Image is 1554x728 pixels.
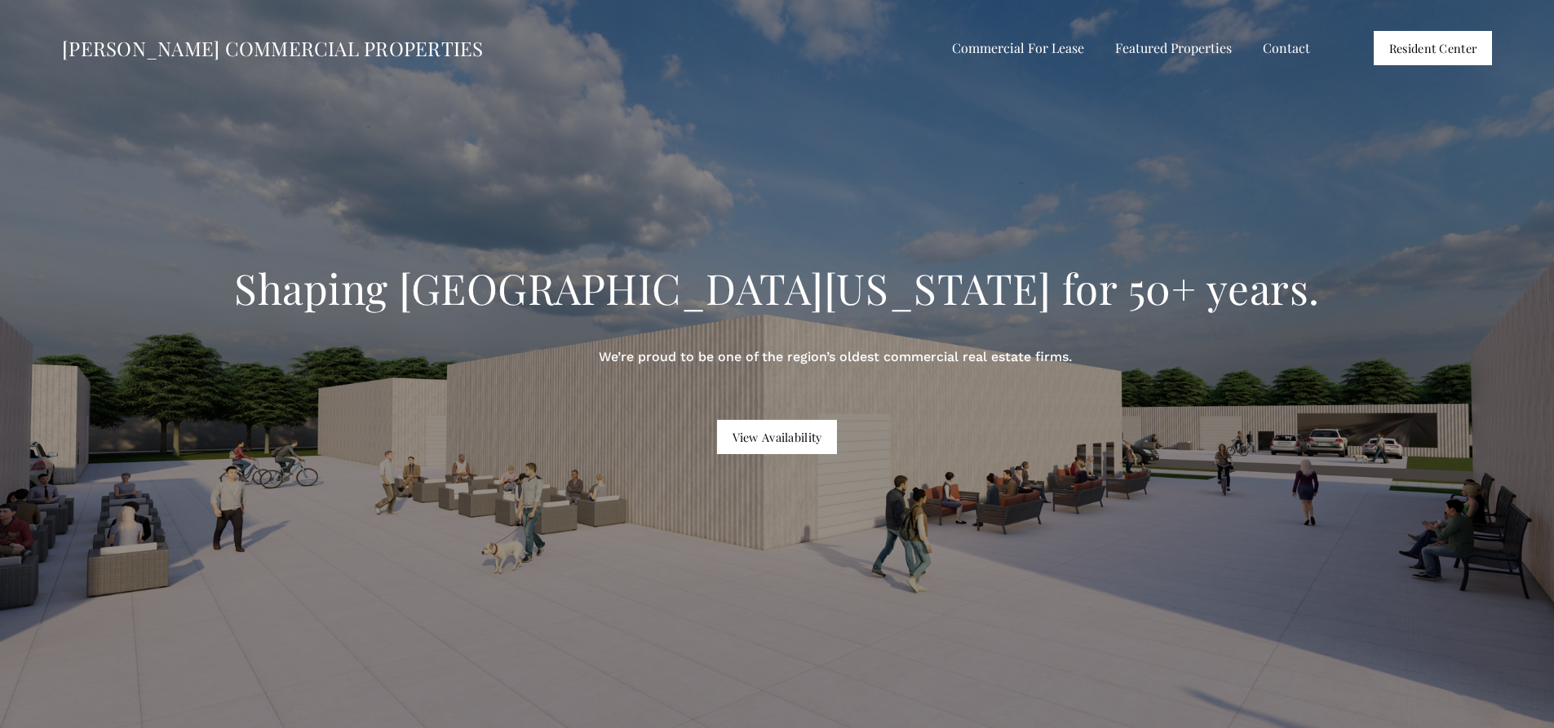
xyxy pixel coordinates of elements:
a: View Availability [717,420,837,454]
a: [PERSON_NAME] COMMERCIAL PROPERTIES [62,35,483,61]
span: Commercial For Lease [952,38,1084,59]
a: folder dropdown [952,37,1084,60]
h2: Shaping [GEOGRAPHIC_DATA][US_STATE] for 50+ years. [200,265,1354,311]
span: Featured Properties [1115,38,1232,59]
p: We’re proud to be one of the region’s oldest commercial real estate firms. [258,346,1412,368]
a: Resident Center [1374,31,1492,65]
a: folder dropdown [1115,37,1232,60]
a: Contact [1263,37,1310,60]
